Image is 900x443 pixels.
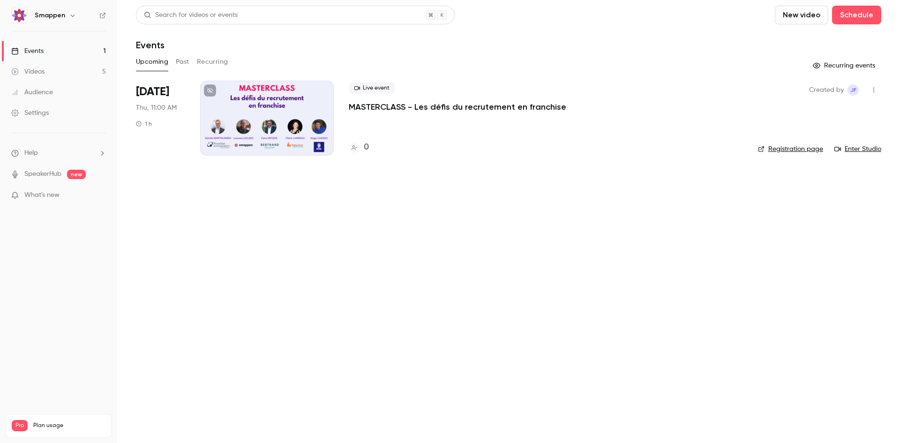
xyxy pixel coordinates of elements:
div: Search for videos or events [144,10,238,20]
button: Past [176,54,189,69]
a: Registration page [758,144,823,154]
button: New video [775,6,828,24]
button: Recurring events [809,58,881,73]
div: Settings [11,108,49,118]
span: JF [850,84,856,96]
iframe: Noticeable Trigger [95,191,106,200]
a: 0 [349,141,369,154]
span: Julie FAVRE [847,84,859,96]
span: Created by [809,84,844,96]
a: MASTERCLASS - Les défis du recrutement en franchise [349,101,566,113]
h4: 0 [364,141,369,154]
span: [DATE] [136,84,169,99]
div: Sep 11 Thu, 11:00 AM (Europe/Paris) [136,81,185,156]
h1: Events [136,39,165,51]
div: Videos [11,67,45,76]
span: Plan usage [33,422,105,429]
span: Thu, 11:00 AM [136,103,177,113]
span: Help [24,148,38,158]
div: 1 h [136,120,152,128]
a: Enter Studio [834,144,881,154]
h6: Smappen [35,11,65,20]
a: SpeakerHub [24,169,61,179]
button: Recurring [197,54,228,69]
span: Live event [349,83,395,94]
div: Events [11,46,44,56]
div: Audience [11,88,53,97]
li: help-dropdown-opener [11,148,106,158]
span: Pro [12,420,28,431]
span: What's new [24,190,60,200]
img: Smappen [12,8,27,23]
button: Upcoming [136,54,168,69]
span: new [67,170,86,179]
button: Schedule [832,6,881,24]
